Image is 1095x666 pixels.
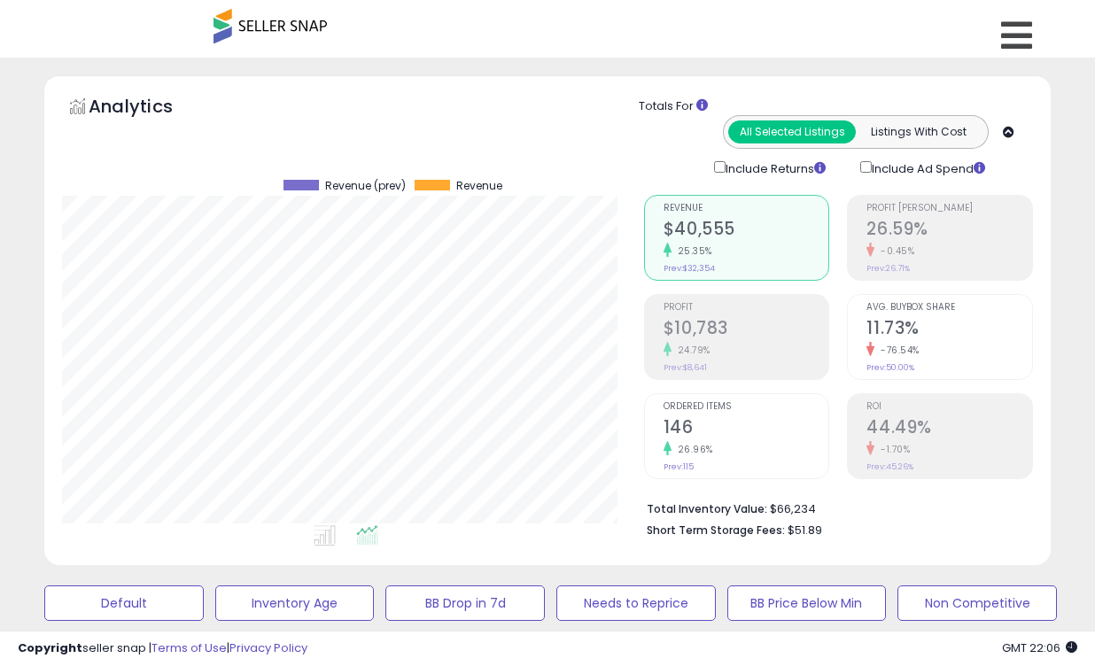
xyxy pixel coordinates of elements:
[866,362,914,373] small: Prev: 50.00%
[639,98,1037,115] div: Totals For
[556,585,716,621] button: Needs to Reprice
[866,219,1032,243] h2: 26.59%
[664,303,829,313] span: Profit
[866,303,1032,313] span: Avg. Buybox Share
[664,204,829,213] span: Revenue
[456,180,502,192] span: Revenue
[672,344,711,357] small: 24.79%
[847,158,1013,178] div: Include Ad Spend
[866,204,1032,213] span: Profit [PERSON_NAME]
[874,344,920,357] small: -76.54%
[727,585,887,621] button: BB Price Below Min
[866,318,1032,342] h2: 11.73%
[664,263,715,274] small: Prev: $32,354
[664,461,694,472] small: Prev: 115
[1002,639,1077,656] span: 2025-10-14 22:06 GMT
[664,219,829,243] h2: $40,555
[664,318,829,342] h2: $10,783
[44,585,204,621] button: Default
[728,120,856,143] button: All Selected Listings
[664,362,707,373] small: Prev: $8,641
[672,244,712,258] small: 25.35%
[874,443,910,456] small: -1.70%
[385,585,545,621] button: BB Drop in 7d
[664,402,829,412] span: Ordered Items
[866,263,910,274] small: Prev: 26.71%
[701,158,847,178] div: Include Returns
[672,443,713,456] small: 26.96%
[647,501,767,516] b: Total Inventory Value:
[647,523,785,538] b: Short Term Storage Fees:
[215,585,375,621] button: Inventory Age
[647,497,1020,518] li: $66,234
[151,639,227,656] a: Terms of Use
[866,417,1032,441] h2: 44.49%
[89,94,207,123] h5: Analytics
[788,522,822,538] span: $51.89
[866,461,913,472] small: Prev: 45.26%
[664,417,829,441] h2: 146
[855,120,982,143] button: Listings With Cost
[18,640,307,657] div: seller snap | |
[897,585,1057,621] button: Non Competitive
[229,639,307,656] a: Privacy Policy
[325,180,406,192] span: Revenue (prev)
[18,639,82,656] strong: Copyright
[874,244,914,258] small: -0.45%
[866,402,1032,412] span: ROI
